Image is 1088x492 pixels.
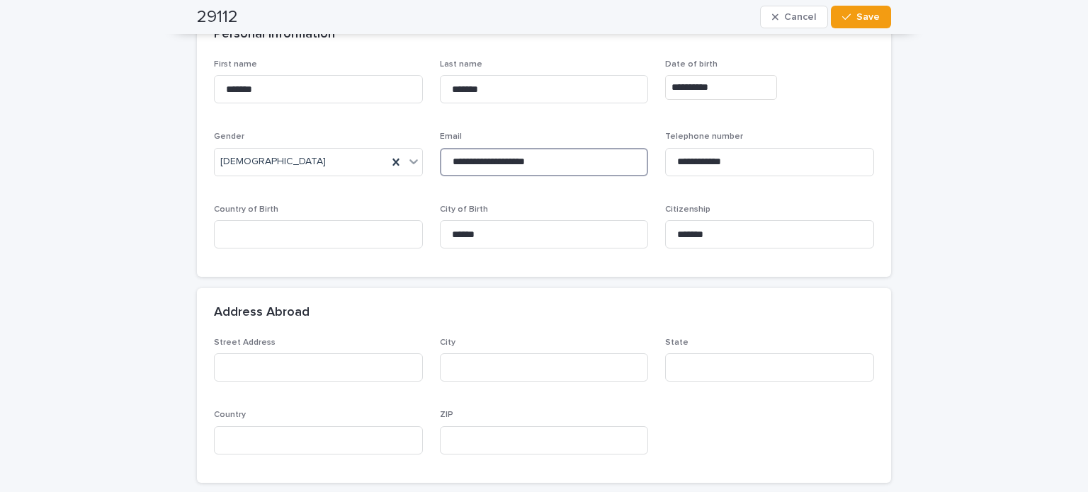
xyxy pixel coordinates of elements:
[214,60,257,69] span: First name
[665,132,743,141] span: Telephone number
[665,205,710,214] span: Citizenship
[784,12,816,22] span: Cancel
[856,12,880,22] span: Save
[440,411,453,419] span: ZIP
[214,411,246,419] span: Country
[214,132,244,141] span: Gender
[440,338,455,347] span: City
[440,60,482,69] span: Last name
[665,338,688,347] span: State
[440,205,488,214] span: City of Birth
[440,132,462,141] span: Email
[831,6,891,28] button: Save
[760,6,828,28] button: Cancel
[665,60,718,69] span: Date of birth
[214,27,335,42] h2: Personal information
[214,305,310,321] h2: Address Abroad
[214,338,276,347] span: Street Address
[220,154,326,169] span: [DEMOGRAPHIC_DATA]
[214,205,278,214] span: Country of Birth
[197,7,238,28] h2: 29112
